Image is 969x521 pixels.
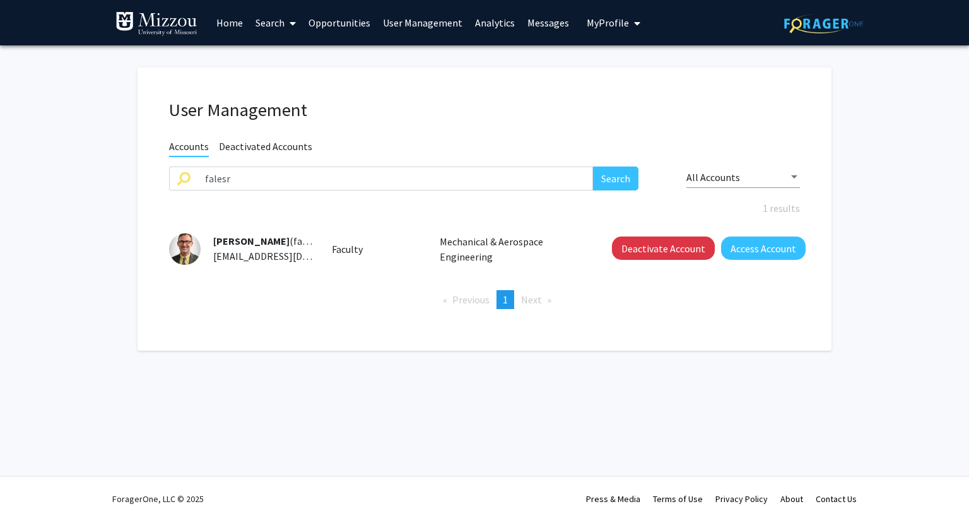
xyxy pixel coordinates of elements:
[169,290,800,309] ul: Pagination
[503,293,508,306] span: 1
[780,493,803,505] a: About
[219,140,312,156] span: Deactivated Accounts
[586,493,640,505] a: Press & Media
[169,140,209,157] span: Accounts
[249,1,302,45] a: Search
[721,237,806,260] button: Access Account
[521,293,542,306] span: Next
[784,14,863,33] img: ForagerOne Logo
[612,237,715,260] button: Deactivate Account
[160,201,809,216] div: 1 results
[452,293,490,306] span: Previous
[816,493,857,505] a: Contact Us
[9,464,54,512] iframe: Chat
[213,250,367,262] span: [EMAIL_ADDRESS][DOMAIN_NAME]
[521,1,575,45] a: Messages
[440,234,584,264] p: Mechanical & Aerospace Engineering
[715,493,768,505] a: Privacy Policy
[213,235,290,247] span: [PERSON_NAME]
[587,16,629,29] span: My Profile
[210,1,249,45] a: Home
[469,1,521,45] a: Analytics
[169,233,201,265] img: Profile Picture
[169,99,800,121] h1: User Management
[112,477,204,521] div: ForagerOne, LLC © 2025
[377,1,469,45] a: User Management
[197,167,593,190] input: Search name, email, or institution ID to access an account and make admin changes.
[115,11,197,37] img: University of Missouri Logo
[302,1,377,45] a: Opportunities
[653,493,703,505] a: Terms of Use
[686,171,740,184] span: All Accounts
[322,242,431,257] div: Faculty
[593,167,638,190] button: Search
[213,235,322,247] span: (falesr)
